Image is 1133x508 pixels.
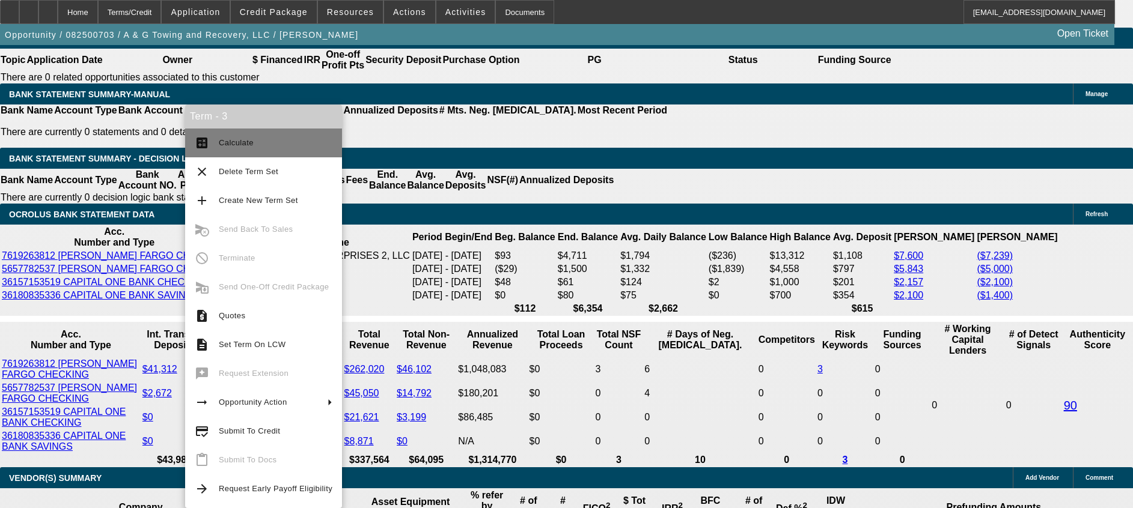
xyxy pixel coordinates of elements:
[171,7,220,17] span: Application
[118,169,177,192] th: Bank Account NO.
[644,358,756,381] td: 6
[321,49,365,71] th: One-off Profit Pts
[442,49,520,71] th: Purchase Option
[142,436,153,446] a: $0
[758,358,816,381] td: 0
[620,303,707,315] th: $2,662
[2,264,227,274] a: 5657782537 [PERSON_NAME] FARGO CHECKING
[557,276,618,288] td: $61
[528,406,593,429] td: $0
[832,303,892,315] th: $615
[494,303,555,315] th: $112
[817,364,823,374] a: 3
[708,276,768,288] td: $2
[412,250,493,262] td: [DATE] - [DATE]
[219,167,278,176] span: Delete Term Set
[644,323,756,357] th: # Days of Neg. [MEDICAL_DATA].
[9,154,209,163] span: Bank Statement Summary - Decision Logic
[118,104,203,116] th: Bank Account NO.
[769,276,831,288] td: $1,000
[669,49,817,71] th: Status
[397,388,432,398] a: $14,792
[445,169,487,192] th: Avg. Deposits
[832,276,892,288] td: $201
[142,412,153,422] a: $0
[195,395,209,410] mat-icon: arrow_right_alt
[832,226,892,249] th: Avg. Deposit
[644,454,756,466] th: 10
[557,226,618,249] th: End. Balance
[412,263,493,275] td: [DATE] - [DATE]
[644,406,756,429] td: 0
[195,309,209,323] mat-icon: request_quote
[494,276,555,288] td: $48
[528,382,593,405] td: $0
[240,7,308,17] span: Credit Package
[894,277,923,287] a: $2,157
[977,290,1013,300] a: ($1,400)
[142,364,177,374] a: $41,312
[832,250,892,262] td: $1,108
[486,169,519,192] th: NSF(#)
[344,412,379,422] a: $21,621
[931,323,1004,357] th: # Working Capital Lenders
[528,454,593,466] th: $0
[384,1,435,23] button: Actions
[595,382,643,405] td: 0
[817,382,873,405] td: 0
[644,382,756,405] td: 4
[620,226,707,249] th: Avg. Daily Balance
[977,264,1013,274] a: ($5,000)
[346,169,368,192] th: Fees
[1063,323,1132,357] th: Authenticity Score
[557,303,618,315] th: $6,354
[318,1,383,23] button: Resources
[832,289,892,301] td: $354
[494,250,555,262] td: $93
[344,436,374,446] a: $8,871
[458,388,527,399] div: $180,201
[708,289,768,301] td: $0
[595,454,643,466] th: 3
[620,250,707,262] td: $1,794
[231,1,317,23] button: Credit Package
[817,406,873,429] td: 0
[219,311,245,320] span: Quotes
[327,7,374,17] span: Resources
[1052,23,1113,44] a: Open Ticket
[832,263,892,275] td: $797
[9,473,102,483] span: VENDOR(S) SUMMARY
[758,454,816,466] th: 0
[620,276,707,288] td: $124
[520,49,668,71] th: PG
[528,430,593,453] td: $0
[894,264,923,274] a: $5,843
[5,30,358,40] span: Opportunity / 082500703 / A & G Towing and Recovery, LLC / [PERSON_NAME]
[595,358,643,381] td: 3
[142,388,172,398] a: $2,672
[708,250,768,262] td: ($236)
[769,289,831,301] td: $700
[1064,399,1077,412] a: 90
[412,289,493,301] td: [DATE] - [DATE]
[528,358,593,381] td: $0
[758,382,816,405] td: 0
[397,436,408,446] a: $0
[620,289,707,301] td: $75
[875,382,930,405] td: 0
[1086,91,1108,97] span: Manage
[894,250,923,261] a: $7,600
[557,289,618,301] td: $80
[53,169,118,192] th: Account Type
[343,104,438,116] th: Annualized Deposits
[977,277,1013,287] a: ($2,100)
[458,412,527,423] div: $86,485
[2,358,137,379] a: 7619263812 [PERSON_NAME] FARGO CHECKING
[195,424,209,438] mat-icon: credit_score
[344,323,395,357] th: Total Revenue
[620,263,707,275] td: $1,332
[557,263,618,275] td: $1,500
[195,482,209,496] mat-icon: arrow_forward
[412,276,493,288] td: [DATE] - [DATE]
[406,169,444,192] th: Avg. Balance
